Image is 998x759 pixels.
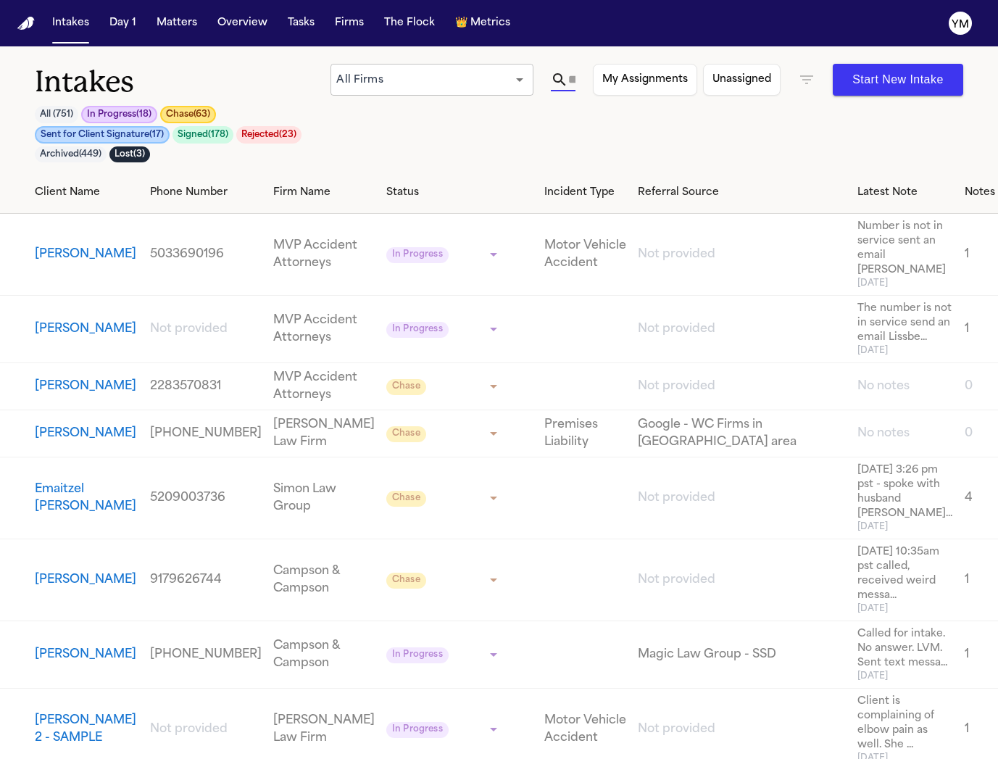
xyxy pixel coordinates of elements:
[150,721,262,738] a: View details for Janet Smith 2 - SAMPLE
[638,574,715,586] span: Not provided
[638,185,846,200] div: Referral Source
[35,378,138,395] a: View details for Madi J Purser
[857,220,953,278] span: Number is not in service sent an email [PERSON_NAME]
[212,10,273,36] button: Overview
[965,723,969,735] span: 1
[638,721,846,738] a: View details for Janet Smith 2 - SAMPLE
[544,712,626,747] a: View details for Janet Smith 2 - SAMPLE
[35,571,138,589] button: View details for Tawanna Smith
[150,246,262,263] a: View details for Michaelgr Thompson
[857,302,953,345] span: The number is not in service send an email Lissbe...
[638,378,846,395] a: View details for Madi J Purser
[35,425,138,442] a: View details for Lisa Bello
[35,246,138,263] button: View details for Michaelgr Thompson
[857,627,953,671] span: Called for intake. No answer. LVM. Sent text messa...
[857,627,953,682] a: View details for Regina Sigers
[386,722,449,738] span: In Progress
[329,10,370,36] button: Firms
[455,16,467,30] span: crown
[965,381,973,392] span: 0
[638,323,715,335] span: Not provided
[150,489,262,507] a: View details for Emaitzel Margarita Lugo Aguirre
[236,126,302,144] button: Rejected(23)
[150,425,262,442] a: View details for Lisa Bello
[544,416,626,451] a: View details for Lisa Bello
[638,571,846,589] a: View details for Tawanna Smith
[857,671,953,682] span: [DATE]
[965,721,995,738] a: View details for Janet Smith 2 - SAMPLE
[35,64,330,100] h1: Intakes
[273,712,375,747] a: View details for Janet Smith 2 - SAMPLE
[172,126,233,144] button: Signed(178)
[965,571,995,589] a: View details for Tawanna Smith
[35,146,107,162] button: Archived(449)
[35,712,138,747] button: View details for Janet Smith 2 - SAMPLE
[386,573,426,589] span: Chase
[857,185,953,200] div: Latest Note
[965,246,995,263] a: View details for Michaelgr Thompson
[857,694,953,752] span: Client is complaining of elbow pain as well. She ...
[151,10,203,36] button: Matters
[965,646,995,663] a: View details for Regina Sigers
[857,278,953,289] span: [DATE]
[952,20,969,30] text: YM
[857,545,953,603] span: [DATE] 10:35am pst called, received weird messa...
[638,492,715,504] span: Not provided
[46,10,95,36] button: Intakes
[386,488,502,508] div: Update intake status
[386,719,502,739] div: Update intake status
[35,646,138,663] button: View details for Regina Sigers
[965,249,969,260] span: 1
[449,10,516,36] button: crownMetrics
[857,381,910,392] span: No notes
[386,647,449,663] span: In Progress
[150,185,262,200] div: Phone Number
[35,106,78,123] button: All (751)
[638,723,715,735] span: Not provided
[965,574,969,586] span: 1
[35,320,138,338] button: View details for Alberto Lopez
[833,64,963,96] button: Start New Intake
[638,246,846,263] a: View details for Michaelgr Thompson
[857,425,953,442] a: View details for Lisa Bello
[282,10,320,36] a: Tasks
[857,463,953,533] a: View details for Emaitzel Margarita Lugo Aguirre
[965,428,973,439] span: 0
[150,571,262,589] a: View details for Tawanna Smith
[104,10,142,36] button: Day 1
[965,378,995,395] a: View details for Madi J Purser
[965,492,973,504] span: 4
[965,323,969,335] span: 1
[857,220,953,289] a: View details for Michaelgr Thompson
[35,481,138,515] a: View details for Emaitzel Margarita Lugo Aguirre
[965,185,995,200] div: Notes
[150,323,228,335] span: Not provided
[386,644,502,665] div: Update intake status
[17,17,35,30] img: Finch Logo
[386,423,502,444] div: Update intake status
[965,320,995,338] a: View details for Alberto Lopez
[273,369,375,404] a: View details for Madi J Purser
[386,322,449,338] span: In Progress
[638,381,715,392] span: Not provided
[857,302,953,357] a: View details for Alberto Lopez
[150,723,228,735] span: Not provided
[638,646,846,663] a: View details for Regina Sigers
[378,10,441,36] button: The Flock
[638,489,846,507] a: View details for Emaitzel Margarita Lugo Aguirre
[81,106,157,123] button: In Progress(18)
[593,64,697,96] button: My Assignments
[703,64,781,96] button: Unassigned
[857,603,953,615] span: [DATE]
[273,237,375,272] a: View details for Michaelgr Thompson
[150,378,262,395] a: View details for Madi J Purser
[336,75,383,86] span: All Firms
[965,489,995,507] a: View details for Emaitzel Margarita Lugo Aguirre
